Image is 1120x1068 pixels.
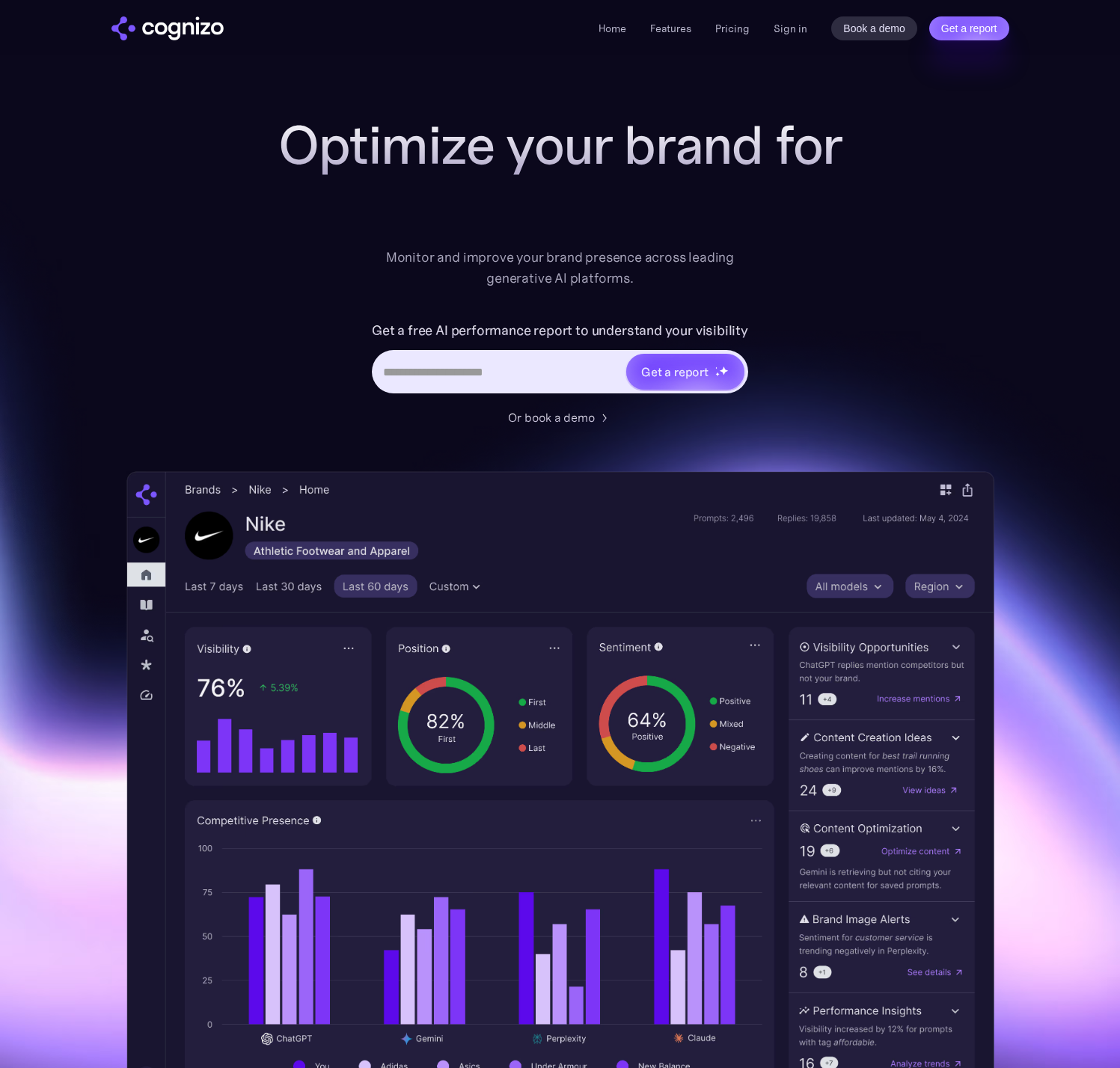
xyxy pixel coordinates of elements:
[111,16,224,40] a: home
[372,319,748,401] form: Hero URL Input Form
[774,19,807,37] a: Sign in
[508,408,613,426] a: Or book a demo
[929,16,1009,40] a: Get a report
[599,22,626,35] a: Home
[831,16,917,40] a: Book a demo
[641,363,709,381] div: Get a report
[719,366,729,375] img: star
[625,352,746,391] a: Get a reportstarstarstar
[715,22,750,35] a: Pricing
[715,372,720,377] img: star
[372,319,748,343] label: Get a free AI performance report to understand your visibility
[508,408,595,426] div: Or book a demo
[261,115,860,175] h1: Optimize your brand for
[111,16,224,40] img: cognizo logo
[715,366,717,369] img: star
[376,247,744,289] div: Monitor and improve your brand presence across leading generative AI platforms.
[650,22,691,35] a: Features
